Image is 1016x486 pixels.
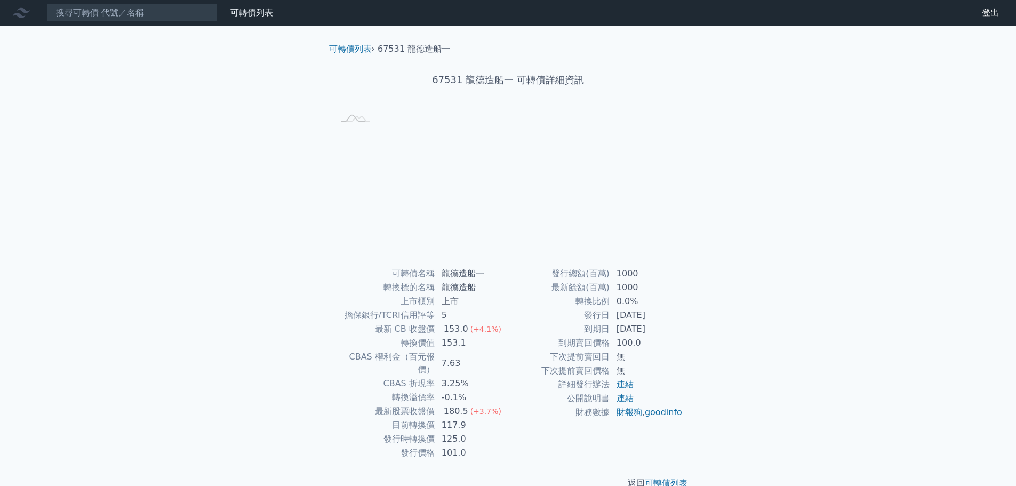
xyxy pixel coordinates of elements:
td: [DATE] [610,322,683,336]
td: 目前轉換價 [333,418,435,432]
td: 轉換標的名稱 [333,281,435,294]
input: 搜尋可轉債 代號／名稱 [47,4,218,22]
a: 連結 [617,393,634,403]
td: 公開說明書 [508,392,610,405]
td: 最新 CB 收盤價 [333,322,435,336]
td: 詳細發行辦法 [508,378,610,392]
a: 連結 [617,379,634,389]
td: 117.9 [435,418,508,432]
td: 125.0 [435,432,508,446]
td: 無 [610,364,683,378]
iframe: Chat Widget [963,435,1016,486]
span: (+4.1%) [470,325,501,333]
td: 最新餘額(百萬) [508,281,610,294]
td: 發行時轉換價 [333,432,435,446]
a: 可轉債列表 [230,7,273,18]
td: 發行價格 [333,446,435,460]
td: [DATE] [610,308,683,322]
span: (+3.7%) [470,407,501,416]
li: 67531 龍德造船一 [378,43,450,55]
td: 上市 [435,294,508,308]
a: 財報狗 [617,407,642,417]
td: 發行總額(百萬) [508,267,610,281]
td: 到期日 [508,322,610,336]
td: 上市櫃別 [333,294,435,308]
a: 可轉債列表 [329,44,372,54]
td: 龍德造船一 [435,267,508,281]
div: 153.0 [442,323,470,336]
td: 0.0% [610,294,683,308]
td: 最新股票收盤價 [333,404,435,418]
td: 龍德造船 [435,281,508,294]
td: 3.25% [435,377,508,391]
td: 下次提前賣回價格 [508,364,610,378]
td: -0.1% [435,391,508,404]
td: 101.0 [435,446,508,460]
td: 轉換溢價率 [333,391,435,404]
td: 1000 [610,267,683,281]
li: › [329,43,375,55]
td: 無 [610,350,683,364]
td: CBAS 折現率 [333,377,435,391]
td: 可轉債名稱 [333,267,435,281]
td: 1000 [610,281,683,294]
td: 發行日 [508,308,610,322]
td: 5 [435,308,508,322]
td: 轉換比例 [508,294,610,308]
td: 7.63 [435,350,508,377]
td: 財務數據 [508,405,610,419]
td: 下次提前賣回日 [508,350,610,364]
td: , [610,405,683,419]
td: 擔保銀行/TCRI信用評等 [333,308,435,322]
h1: 67531 龍德造船一 可轉債詳細資訊 [321,73,696,87]
td: CBAS 權利金（百元報價） [333,350,435,377]
td: 到期賣回價格 [508,336,610,350]
td: 100.0 [610,336,683,350]
td: 轉換價值 [333,336,435,350]
a: 登出 [973,4,1007,21]
a: goodinfo [645,407,682,417]
td: 153.1 [435,336,508,350]
div: 180.5 [442,405,470,418]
